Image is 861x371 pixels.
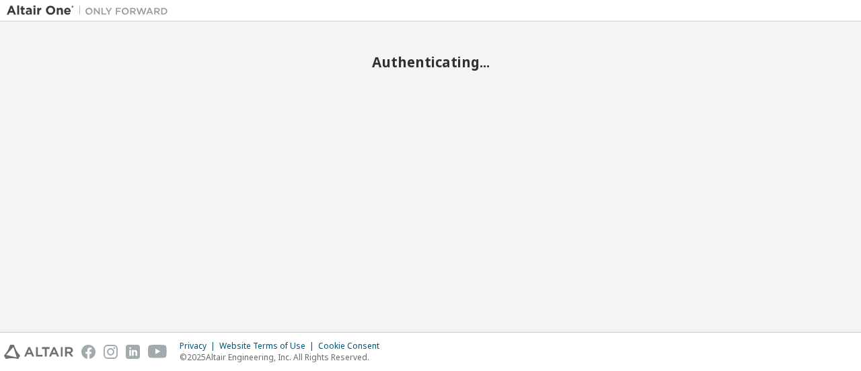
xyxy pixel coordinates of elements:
[7,53,854,71] h2: Authenticating...
[180,341,219,351] div: Privacy
[180,351,387,363] p: © 2025 Altair Engineering, Inc. All Rights Reserved.
[148,345,167,359] img: youtube.svg
[4,345,73,359] img: altair_logo.svg
[318,341,387,351] div: Cookie Consent
[104,345,118,359] img: instagram.svg
[219,341,318,351] div: Website Terms of Use
[126,345,140,359] img: linkedin.svg
[81,345,96,359] img: facebook.svg
[7,4,175,18] img: Altair One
